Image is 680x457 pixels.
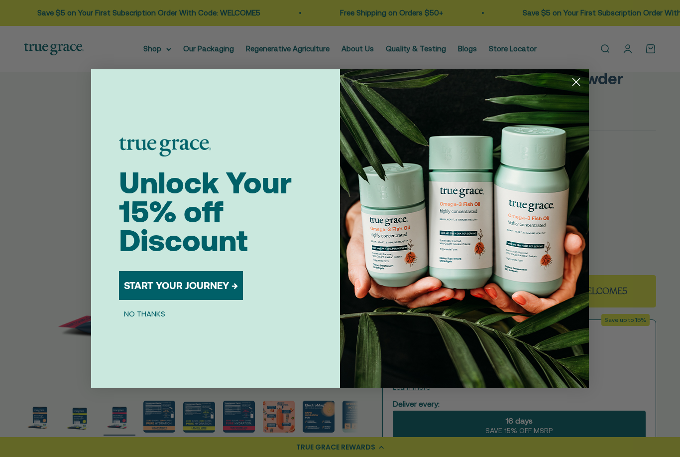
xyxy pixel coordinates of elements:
[340,69,589,388] img: 098727d5-50f8-4f9b-9554-844bb8da1403.jpeg
[119,165,292,258] span: Unlock Your 15% off Discount
[119,271,243,300] button: START YOUR JOURNEY →
[119,308,170,320] button: NO THANKS
[119,138,211,156] img: logo placeholder
[567,73,585,91] button: Close dialog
